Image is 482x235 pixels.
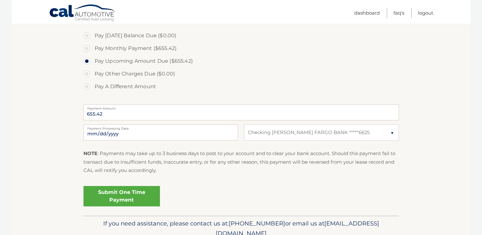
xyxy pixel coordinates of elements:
[83,104,399,120] input: Payment Amount
[83,55,399,68] label: Pay Upcoming Amount Due ($655.42)
[229,220,285,227] span: [PHONE_NUMBER]
[83,186,160,206] a: Submit One Time Payment
[83,80,399,93] label: Pay A Different Amount
[49,4,116,23] a: Cal Automotive
[418,8,433,18] a: Logout
[83,42,399,55] label: Pay Monthly Payment ($655.42)
[83,29,399,42] label: Pay [DATE] Balance Due ($0.00)
[354,8,380,18] a: Dashboard
[83,104,399,110] label: Payment Amount
[83,150,97,156] strong: NOTE
[83,149,399,174] p: : Payments may take up to 3 business days to post to your account and to clear your bank account....
[83,125,238,130] label: Payment Processing Date
[83,68,399,80] label: Pay Other Charges Due ($0.00)
[83,125,238,140] input: Payment Date
[393,8,404,18] a: FAQ's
